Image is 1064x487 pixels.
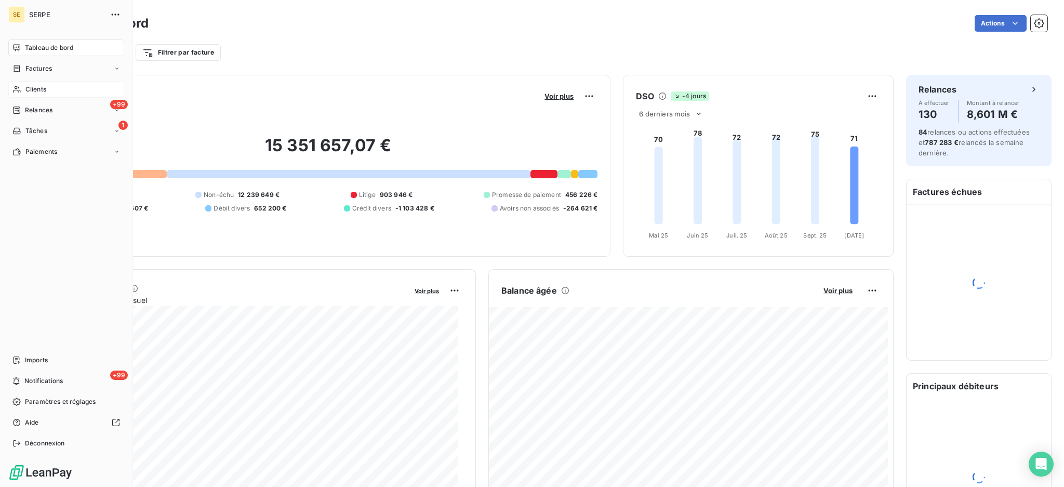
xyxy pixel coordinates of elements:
span: 1 [118,121,128,130]
img: Logo LeanPay [8,464,73,481]
button: Filtrer par facture [136,44,221,61]
span: Paiements [25,147,57,156]
span: Promesse de paiement [492,190,561,200]
a: Aide [8,414,124,431]
span: Non-échu [204,190,234,200]
span: SERPE [29,10,104,19]
span: 652 200 € [254,204,286,213]
span: Relances [25,106,52,115]
button: Voir plus [411,286,442,295]
span: Tableau de bord [25,43,73,52]
span: relances ou actions effectuées et relancés la semaine dernière. [919,128,1030,157]
span: +99 [110,100,128,109]
span: 84 [919,128,927,136]
button: Voir plus [541,91,577,101]
button: Voir plus [820,286,856,295]
tspan: Juil. 25 [727,232,748,239]
tspan: Juin 25 [687,232,709,239]
span: 787 283 € [925,138,958,147]
span: -4 jours [671,91,709,101]
span: Voir plus [544,92,574,100]
span: Crédit divers [352,204,391,213]
span: 456 226 € [565,190,597,200]
tspan: Sept. 25 [804,232,827,239]
tspan: [DATE] [845,232,864,239]
span: À effectuer [919,100,950,106]
span: Avoirs non associés [500,204,559,213]
tspan: Août 25 [765,232,788,239]
span: Factures [25,64,52,73]
span: 12 239 649 € [238,190,280,200]
span: Voir plus [415,287,439,295]
span: Clients [25,85,46,94]
span: -1 103 428 € [395,204,434,213]
h6: Principaux débiteurs [907,374,1051,399]
h6: DSO [636,90,654,102]
div: Open Intercom Messenger [1029,452,1054,477]
h6: Relances [919,83,956,96]
h4: 8,601 M € [967,106,1020,123]
h6: Factures échues [907,179,1051,204]
span: Chiffre d'affaires mensuel [59,295,407,306]
tspan: Mai 25 [649,232,669,239]
span: 903 946 € [380,190,413,200]
span: Litige [359,190,376,200]
span: Tâches [25,126,47,136]
span: +99 [110,371,128,380]
span: Voir plus [823,286,853,295]
span: Aide [25,418,39,427]
span: Notifications [24,376,63,386]
button: Actions [975,15,1027,32]
span: Montant à relancer [967,100,1020,106]
h2: 15 351 657,07 € [59,135,597,166]
span: Imports [25,356,48,365]
span: Déconnexion [25,439,65,448]
h4: 130 [919,106,950,123]
span: Débit divers [214,204,250,213]
span: -264 621 € [563,204,598,213]
span: 6 derniers mois [639,110,690,118]
span: Paramètres et réglages [25,397,96,406]
div: SE [8,6,25,23]
h6: Balance âgée [501,284,557,297]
